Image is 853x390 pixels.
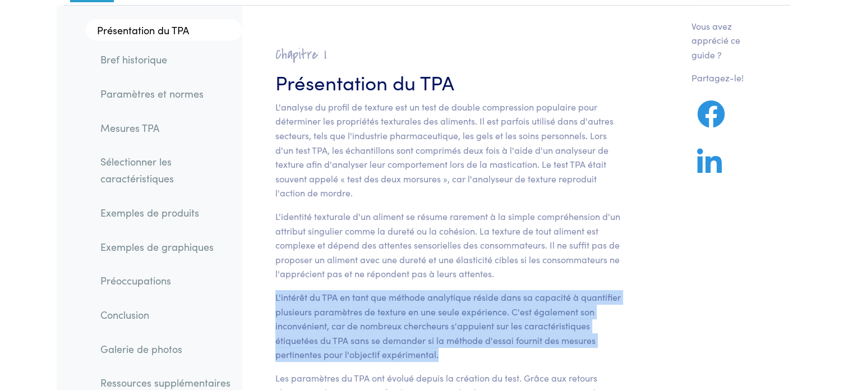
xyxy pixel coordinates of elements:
a: Bref historique [91,47,242,72]
a: Préoccupations [91,268,242,293]
a: Sélectionner les caractéristiques [91,149,242,191]
font: Ressources supplémentaires [100,375,230,389]
font: Mesures TPA [100,121,159,135]
font: Conclusion [100,308,149,322]
font: Bref historique [100,52,167,66]
a: Paramètres et normes [91,81,242,107]
font: L'analyse du profil de texture est un test de double compression populaire pour déterminer les pr... [275,100,614,199]
font: Exemples de produits [100,205,199,219]
font: Présentation du TPA [275,68,454,95]
font: Préoccupations [100,273,171,287]
font: Chapitre I [275,45,326,65]
font: Exemples de graphiques [100,240,214,254]
font: Galerie de photos [100,342,182,356]
a: Présentation du TPA [86,19,242,42]
font: Présentation du TPA [97,23,189,37]
font: Paramètres et normes [100,86,204,100]
font: L'identité texturale d'un aliment se résume rarement à la simple compréhension d'un attribut sing... [275,210,620,279]
a: Partager sur LinkedIn [691,162,727,176]
font: L'intérêt du TPA en tant que méthode analytique réside dans sa capacité à quantifier plusieurs pa... [275,291,621,360]
a: Exemples de produits [91,200,242,226]
a: Mesures TPA [91,115,242,141]
font: Partagez-le! [691,71,744,84]
font: Sélectionner les caractéristiques [100,154,174,185]
a: Conclusion [91,302,242,328]
a: Galerie de photos [91,336,242,362]
a: Exemples de graphiques [91,234,242,260]
font: Vous avez apprécié ce guide ? [691,20,740,61]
